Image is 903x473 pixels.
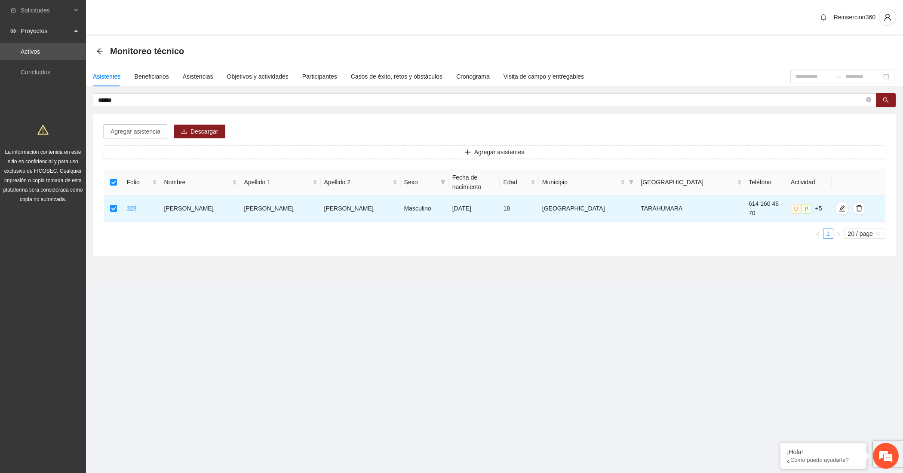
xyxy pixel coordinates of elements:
span: left [815,232,820,237]
span: filter [439,176,447,189]
button: delete [852,201,866,215]
span: Monitoreo técnico [110,44,184,58]
th: Folio [123,169,160,195]
span: Folio [126,177,150,187]
div: Asistentes [93,72,121,81]
span: inbox [10,7,16,13]
span: Nombre [164,177,230,187]
th: Actividad [787,169,832,195]
div: Cronograma [456,72,490,81]
span: La información contenida en este sitio es confidencial y para uso exclusivo de FICOSEC. Cualquier... [3,149,83,202]
th: Fecha de nacimiento [449,169,500,195]
span: Edad [503,177,528,187]
li: Previous Page [813,229,823,239]
div: Asistencias [183,72,213,81]
span: [GEOGRAPHIC_DATA] [641,177,735,187]
span: U [791,204,802,214]
span: delete [853,205,866,212]
span: Agregar asistentes [474,147,525,157]
span: filter [627,176,636,189]
div: Casos de éxito, retos y obstáculos [351,72,442,81]
li: Next Page [833,229,844,239]
th: Colonia [637,169,745,195]
div: Objetivos y actividades [227,72,289,81]
textarea: Escriba su mensaje y pulse “Intro” [4,235,164,265]
span: eye [10,28,16,34]
span: Apellido 2 [324,177,391,187]
span: download [181,128,187,135]
button: right [833,229,844,239]
span: Solicitudes [21,2,71,19]
td: [PERSON_NAME] [321,195,401,222]
span: bell [817,14,830,21]
span: right [836,232,841,237]
div: Page Size [845,229,885,239]
span: Proyectos [21,22,71,40]
span: Descargar [190,127,218,136]
a: 328 [126,205,136,212]
span: Sexo [404,177,437,187]
th: Municipio [539,169,637,195]
button: bell [817,10,830,24]
span: user [879,13,896,21]
span: arrow-left [96,48,103,55]
span: edit [835,205,848,212]
td: [GEOGRAPHIC_DATA] [539,195,637,222]
span: close-circle [866,96,871,104]
button: user [879,9,896,26]
div: ¡Hola! [787,449,860,455]
th: Edad [500,169,538,195]
span: 20 / page [848,229,882,238]
div: Back [96,48,103,55]
p: ¿Cómo puedo ayudarte? [787,457,860,463]
td: +5 [787,195,832,222]
td: [PERSON_NAME] [160,195,240,222]
span: warning [37,124,49,135]
a: Concluidos [21,69,50,76]
div: Visita de campo y entregables [504,72,584,81]
th: Nombre [160,169,240,195]
td: 18 [500,195,538,222]
span: P [801,204,811,214]
span: swap-right [835,73,842,80]
a: 1 [823,229,833,238]
span: filter [629,180,634,185]
span: Agregar asistencia [111,127,160,136]
span: Municipio [542,177,619,187]
button: left [813,229,823,239]
button: search [876,93,896,107]
td: [PERSON_NAME] [240,195,320,222]
div: Chatee con nosotros ahora [45,44,144,55]
th: Apellido 1 [240,169,320,195]
th: Teléfono [745,169,787,195]
th: Apellido 2 [321,169,401,195]
div: Participantes [302,72,337,81]
div: Beneficiarios [135,72,169,81]
span: Estamos en línea. [50,115,119,201]
button: edit [835,201,849,215]
span: to [835,73,842,80]
td: 614 160 46 70 [745,195,787,222]
a: Activos [21,48,40,55]
button: plusAgregar asistentes [104,145,885,159]
span: filter [440,180,445,185]
td: Masculino [401,195,449,222]
span: close-circle [866,97,871,102]
td: [DATE] [449,195,500,222]
span: plus [465,149,471,156]
div: Minimizar ventana de chat en vivo [141,4,162,25]
span: Reinsercion360 [834,14,875,21]
span: Apellido 1 [244,177,310,187]
button: downloadDescargar [174,125,225,138]
span: search [883,97,889,104]
button: Agregar asistencia [104,125,167,138]
td: TARAHUMARA [637,195,745,222]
